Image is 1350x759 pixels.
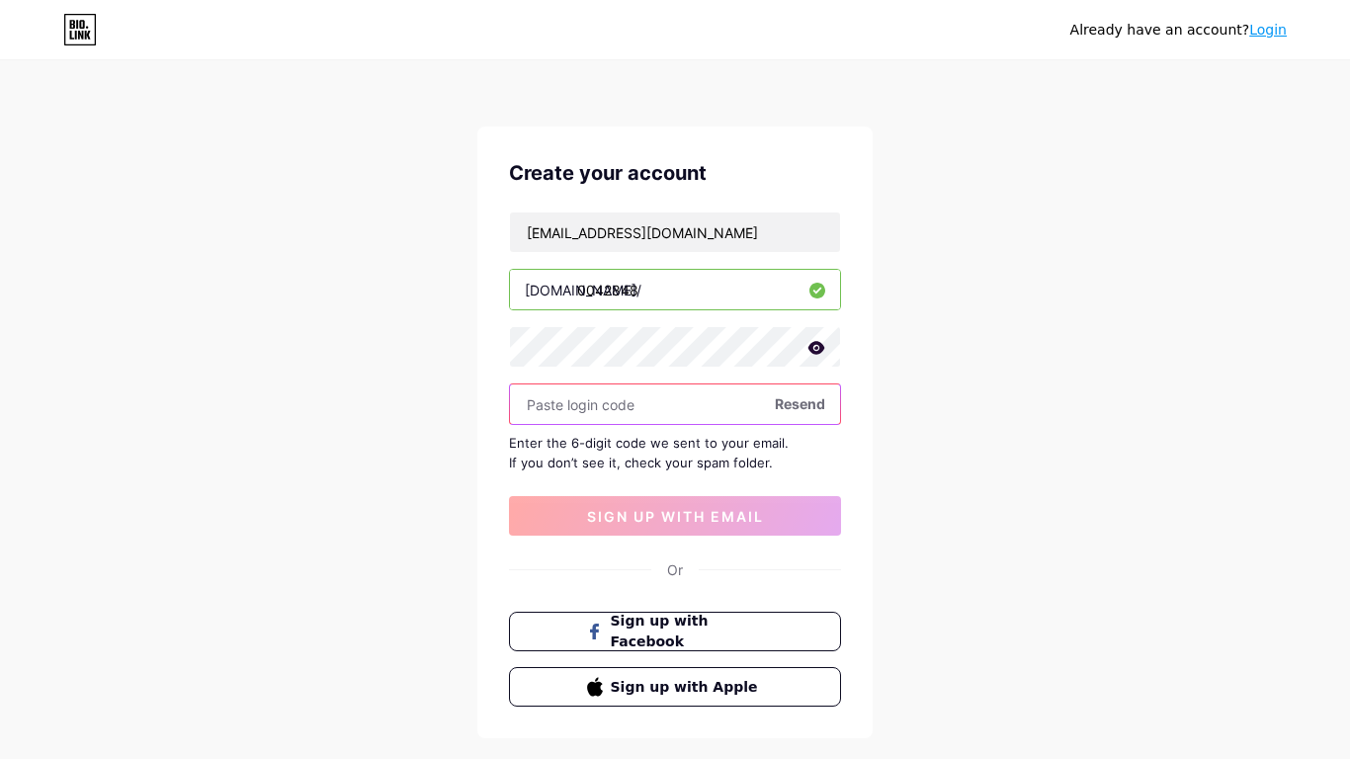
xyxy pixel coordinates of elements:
div: Already have an account? [1070,20,1287,41]
div: Or [667,559,683,580]
input: Email [510,212,840,252]
input: username [510,270,840,309]
a: Login [1249,22,1287,38]
span: Sign up with Facebook [611,611,764,652]
span: Sign up with Apple [611,677,764,698]
button: Sign up with Apple [509,667,841,707]
span: sign up with email [587,508,764,525]
button: sign up with email [509,496,841,536]
div: Create your account [509,158,841,188]
div: [DOMAIN_NAME]/ [525,280,641,300]
div: Enter the 6-digit code we sent to your email. If you don’t see it, check your spam folder. [509,433,841,472]
span: Resend [775,393,825,414]
input: Paste login code [510,384,840,424]
button: Sign up with Facebook [509,612,841,651]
